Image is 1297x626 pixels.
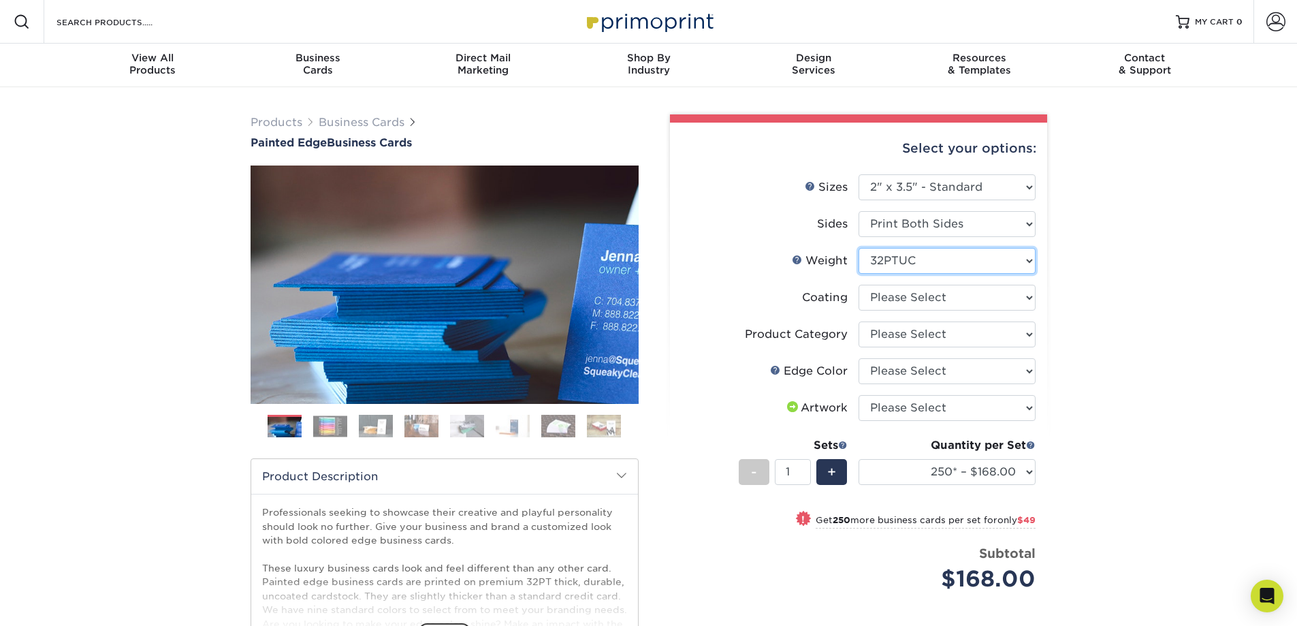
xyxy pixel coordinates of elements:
[400,52,566,64] span: Direct Mail
[770,363,848,379] div: Edge Color
[681,123,1036,174] div: Select your options:
[792,253,848,269] div: Weight
[268,410,302,444] img: Business Cards 01
[313,416,347,437] img: Business Cards 02
[751,462,757,482] span: -
[833,515,850,525] strong: 250
[566,44,731,87] a: Shop ByIndustry
[802,289,848,306] div: Coating
[400,44,566,87] a: Direct MailMarketing
[1195,16,1234,28] span: MY CART
[817,216,848,232] div: Sides
[235,52,400,64] span: Business
[1236,17,1243,27] span: 0
[450,414,484,438] img: Business Cards 05
[897,52,1062,64] span: Resources
[1017,515,1036,525] span: $49
[979,546,1036,561] strong: Subtotal
[400,52,566,76] div: Marketing
[566,52,731,64] span: Shop By
[359,414,393,438] img: Business Cards 03
[251,459,638,494] h2: Product Description
[566,52,731,76] div: Industry
[251,136,639,149] a: Painted EdgeBusiness Cards
[251,116,302,129] a: Products
[1062,52,1228,76] div: & Support
[541,414,575,438] img: Business Cards 07
[897,52,1062,76] div: & Templates
[816,515,1036,529] small: Get more business cards per set for
[70,52,236,64] span: View All
[1062,52,1228,64] span: Contact
[496,414,530,438] img: Business Cards 06
[731,52,897,76] div: Services
[235,44,400,87] a: BusinessCards
[745,326,848,343] div: Product Category
[404,414,438,438] img: Business Cards 04
[805,179,848,195] div: Sizes
[55,14,188,30] input: SEARCH PRODUCTS.....
[859,437,1036,454] div: Quantity per Set
[581,7,717,36] img: Primoprint
[235,52,400,76] div: Cards
[251,136,639,149] h1: Business Cards
[70,44,236,87] a: View AllProducts
[251,136,327,149] span: Painted Edge
[1062,44,1228,87] a: Contact& Support
[319,116,404,129] a: Business Cards
[731,52,897,64] span: Design
[739,437,848,454] div: Sets
[997,515,1036,525] span: only
[251,91,639,479] img: Painted Edge 01
[587,414,621,438] img: Business Cards 08
[70,52,236,76] div: Products
[784,400,848,416] div: Artwork
[731,44,897,87] a: DesignServices
[1251,580,1283,612] div: Open Intercom Messenger
[801,512,805,527] span: !
[897,44,1062,87] a: Resources& Templates
[827,462,836,482] span: +
[869,563,1036,595] div: $168.00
